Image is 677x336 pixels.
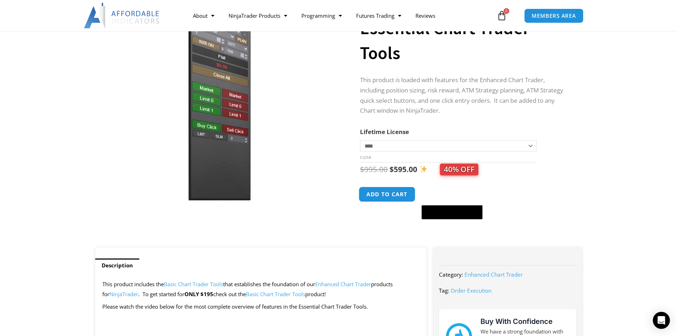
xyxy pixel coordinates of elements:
[221,7,294,24] a: NinjaTrader Products
[408,7,442,24] a: Reviews
[504,8,509,14] span: 0
[105,5,334,201] img: Essential Chart Trader Tools
[95,258,139,272] a: Description
[213,290,326,298] span: check out the product!
[440,164,478,175] span: 40% OFF
[84,3,160,28] img: LogoAI | Affordable Indicators – NinjaTrader
[246,290,305,298] a: Basic Chart Trader Tools
[480,316,569,327] h3: Buy With Confidence
[102,279,420,299] p: This product includes the that establishes the foundation of our products for . To get started for
[360,164,388,174] bdi: 995.00
[102,302,420,312] p: Please watch the video below for the most complete overview of features in the Essential Chart Tr...
[389,164,394,174] span: $
[186,7,221,24] a: About
[315,281,371,288] a: Enhanced Chart Trader
[109,290,138,298] a: NinjaTrader
[360,155,371,160] a: Clear options
[164,281,223,288] a: Basic Chart Trader Tools
[360,75,568,116] p: This product is loaded with features for the Enhanced Chart Trader, including position sizing, ri...
[294,7,349,24] a: Programming
[360,128,409,136] label: Lifetime License
[451,287,491,294] a: Order Execution
[439,271,463,278] span: Category:
[532,13,576,18] span: MEMBERS AREA
[360,16,568,65] h1: Essential Chart Trader Tools
[360,164,364,174] span: $
[184,290,213,298] strong: ONLY $195
[349,7,408,24] a: Futures Trading
[439,287,449,294] span: Tag:
[359,187,416,202] button: Add to cart
[524,9,584,23] a: MEMBERS AREA
[420,186,484,203] iframe: Secure express checkout frame
[464,271,523,278] a: Enhanced Chart Trader
[653,312,670,329] div: Open Intercom Messenger
[421,205,483,219] button: Buy with GPay
[486,5,517,26] a: 0
[360,224,568,230] iframe: PayPal Message 1
[420,165,427,173] img: ✨
[389,164,417,174] bdi: 595.00
[186,7,495,24] nav: Menu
